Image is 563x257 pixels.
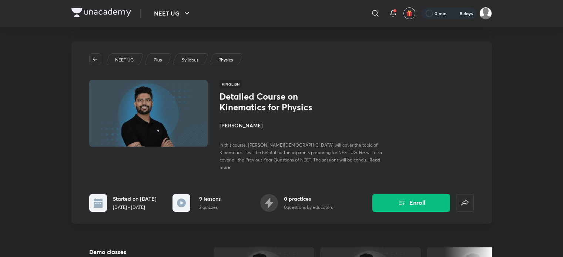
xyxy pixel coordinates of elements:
h6: 9 lessons [199,195,221,203]
p: Physics [218,57,233,63]
button: avatar [403,7,415,19]
a: Physics [217,57,234,63]
p: [DATE] - [DATE] [113,204,157,211]
span: Read more [219,157,380,170]
img: surabhi [479,7,492,20]
button: Enroll [372,194,450,212]
p: Syllabus [182,57,198,63]
h6: Started on [DATE] [113,195,157,203]
p: 0 questions by educators [284,204,333,211]
p: 2 quizzes [199,204,221,211]
img: streak [451,10,458,17]
a: NEET UG [114,57,135,63]
span: Hinglish [219,80,242,88]
p: NEET UG [115,57,134,63]
h6: 0 practices [284,195,333,203]
img: Company Logo [71,8,131,17]
a: Company Logo [71,8,131,19]
h4: [PERSON_NAME] [219,121,385,129]
h1: Detailed Course on Kinematics for Physics [219,91,341,113]
button: false [456,194,474,212]
a: Syllabus [180,57,200,63]
img: Thumbnail [88,79,208,147]
button: NEET UG [150,6,196,21]
h5: Demo classes [89,247,190,256]
p: Plus [154,57,162,63]
span: In this course, [PERSON_NAME][DEMOGRAPHIC_DATA] will cover the topic of Kinematics. It will be he... [219,142,382,163]
img: avatar [406,10,413,17]
a: Plus [152,57,163,63]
